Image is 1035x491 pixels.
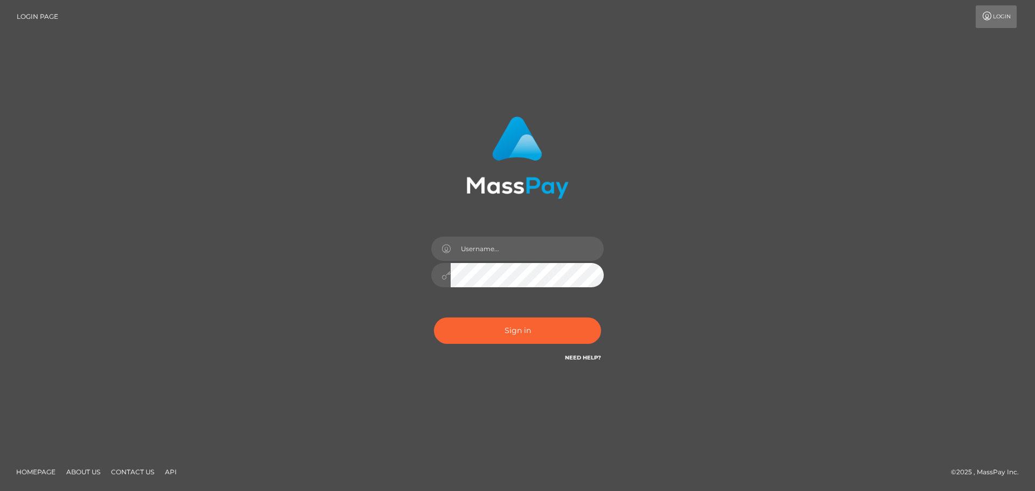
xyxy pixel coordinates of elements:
a: About Us [62,464,105,480]
a: Need Help? [565,354,601,361]
a: Homepage [12,464,60,480]
button: Sign in [434,317,601,344]
img: MassPay Login [466,116,569,199]
a: API [161,464,181,480]
div: © 2025 , MassPay Inc. [951,466,1027,478]
a: Contact Us [107,464,158,480]
input: Username... [451,237,604,261]
a: Login Page [17,5,58,28]
a: Login [976,5,1017,28]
